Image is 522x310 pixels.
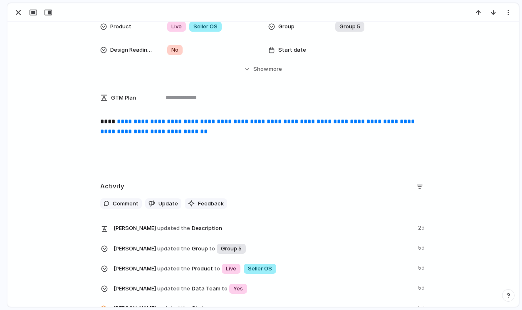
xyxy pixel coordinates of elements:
[158,200,178,208] span: Update
[269,65,282,73] span: more
[253,65,268,73] span: Show
[222,285,228,293] span: to
[110,46,153,54] span: Design Readiness
[278,22,294,31] span: Group
[114,262,413,275] span: Product
[339,22,360,31] span: Group 5
[418,262,426,272] span: 5d
[157,224,190,232] span: updated the
[418,242,426,252] span: 5d
[418,282,426,292] span: 5d
[114,224,156,232] span: [PERSON_NAME]
[114,285,156,293] span: [PERSON_NAME]
[233,285,243,293] span: Yes
[193,22,218,31] span: Seller OS
[214,265,220,273] span: to
[114,245,156,253] span: [PERSON_NAME]
[157,245,190,253] span: updated the
[157,285,190,293] span: updated the
[110,22,131,31] span: Product
[157,265,190,273] span: updated the
[145,198,181,209] button: Update
[171,46,178,54] span: No
[111,94,136,102] span: GTM Plan
[100,198,142,209] button: Comment
[226,265,236,273] span: Live
[171,22,182,31] span: Live
[100,62,426,77] button: Showmore
[221,245,242,253] span: Group 5
[198,200,224,208] span: Feedback
[114,242,413,255] span: Group
[248,265,272,273] span: Seller OS
[185,198,227,209] button: Feedback
[209,245,215,253] span: to
[278,46,306,54] span: Start date
[113,200,139,208] span: Comment
[100,182,124,191] h2: Activity
[114,265,156,273] span: [PERSON_NAME]
[114,282,413,295] span: Data Team
[114,222,413,234] span: Description
[418,222,426,232] span: 2d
